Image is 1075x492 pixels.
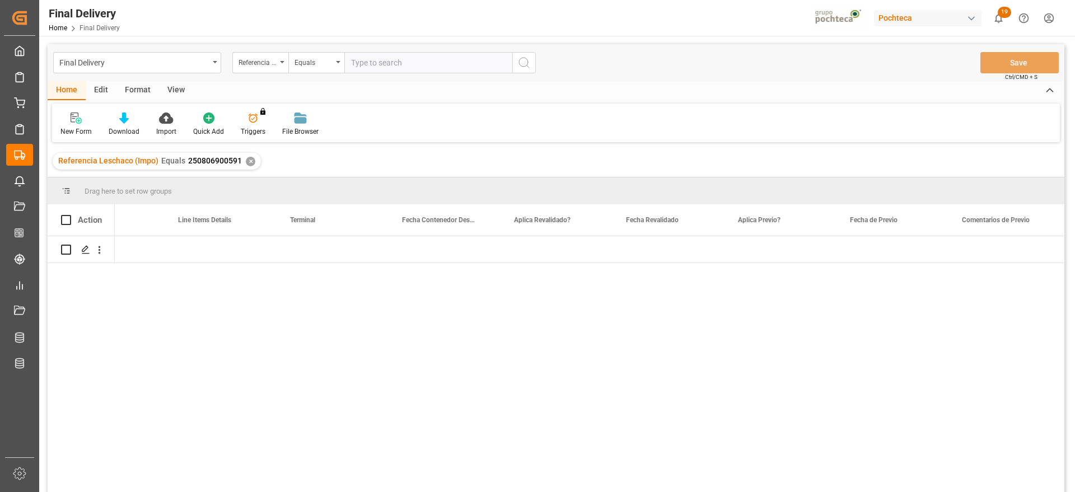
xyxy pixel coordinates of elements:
[962,216,1030,224] span: Comentarios de Previo
[161,156,185,165] span: Equals
[188,156,242,165] span: 250806900591
[980,52,1059,73] button: Save
[116,81,159,100] div: Format
[78,215,102,225] div: Action
[626,216,679,224] span: Fecha Revalidado
[178,216,231,224] span: Line Items Details
[109,126,139,137] div: Download
[246,157,255,166] div: ✕
[288,52,344,73] button: open menu
[86,81,116,100] div: Edit
[1005,73,1037,81] span: Ctrl/CMD + S
[514,216,571,224] span: Aplica Revalidado?
[986,6,1011,31] button: show 19 new notifications
[1011,6,1036,31] button: Help Center
[998,7,1011,18] span: 19
[850,216,898,224] span: Fecha de Previo
[60,126,92,137] div: New Form
[48,236,115,263] div: Press SPACE to select this row.
[59,55,209,69] div: Final Delivery
[193,126,224,137] div: Quick Add
[738,216,780,224] span: Aplica Previo?
[49,5,120,22] div: Final Delivery
[232,52,288,73] button: open menu
[85,187,172,195] span: Drag here to set row groups
[48,81,86,100] div: Home
[290,216,315,224] span: Terminal
[239,55,277,68] div: Referencia Leschaco (Impo)
[156,126,176,137] div: Import
[811,8,867,28] img: pochtecaImg.jpg_1689854062.jpg
[53,52,221,73] button: open menu
[295,55,333,68] div: Equals
[58,156,158,165] span: Referencia Leschaco (Impo)
[159,81,193,100] div: View
[874,7,986,29] button: Pochteca
[49,24,67,32] a: Home
[282,126,319,137] div: File Browser
[402,216,477,224] span: Fecha Contenedor Descargado
[512,52,536,73] button: search button
[344,52,512,73] input: Type to search
[874,10,981,26] div: Pochteca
